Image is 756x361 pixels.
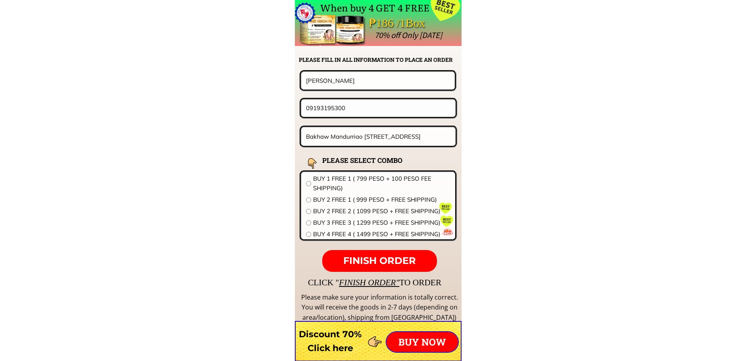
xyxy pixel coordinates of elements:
[369,14,448,32] div: ₱186 /1Box
[300,292,459,323] div: Please make sure your information is totally correct. You will receive the goods in 2-7 days (dep...
[375,29,619,42] div: 70% off Only [DATE]
[343,255,416,266] span: FINISH ORDER
[313,218,450,227] span: BUY 3 FREE 3 ( 1299 PESO + FREE SHIPPING)
[313,206,450,216] span: BUY 2 FREE 2 ( 1099 PESO + FREE SHIPPING)
[304,72,452,89] input: Your name
[308,276,673,289] div: CLICK " TO ORDER
[295,327,366,355] h3: Discount 70% Click here
[313,195,450,204] span: BUY 2 FREE 1 ( 999 PESO + FREE SHIPPING)
[313,229,450,239] span: BUY 4 FREE 4 ( 1499 PESO + FREE SHIPPING)
[304,99,453,117] input: Phone number
[339,278,399,287] span: FINISH ORDER"
[322,155,422,166] h2: PLEASE SELECT COMBO
[299,55,461,64] h2: PLEASE FILL IN ALL INFORMATION TO PLACE AN ORDER
[387,332,458,352] p: BUY NOW
[313,174,450,193] span: BUY 1 FREE 1 ( 799 PESO + 100 PESO FEE SHIPPING)
[304,127,453,146] input: Address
